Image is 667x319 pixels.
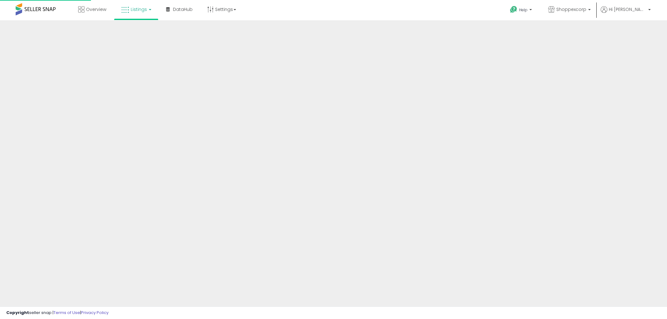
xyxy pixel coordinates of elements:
[510,6,518,13] i: Get Help
[519,7,528,12] span: Help
[609,6,646,12] span: Hi [PERSON_NAME]
[86,6,106,12] span: Overview
[173,6,193,12] span: DataHub
[556,6,586,12] span: Shoppexcorp
[131,6,147,12] span: Listings
[601,6,651,20] a: Hi [PERSON_NAME]
[505,1,538,20] a: Help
